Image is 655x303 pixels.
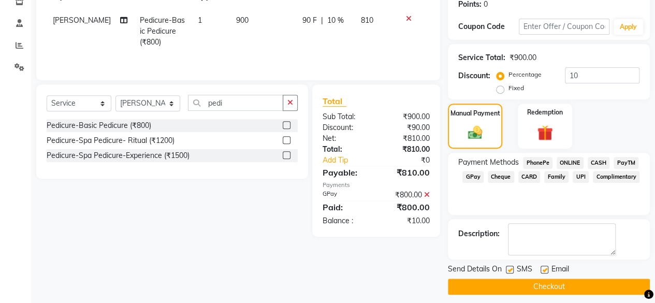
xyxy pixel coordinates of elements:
span: Email [551,264,569,277]
div: ₹90.00 [376,122,438,133]
span: SMS [517,264,532,277]
div: Pedicure-Basic Pedicure (₹800) [47,120,151,131]
span: Family [544,171,569,183]
div: Net: [315,133,376,144]
span: | [321,15,323,26]
span: 1 [198,16,202,25]
span: CARD [518,171,541,183]
div: Total: [315,144,376,155]
label: Redemption [527,108,563,117]
div: Sub Total: [315,111,376,122]
div: ₹800.00 [376,201,438,213]
div: Payable: [315,166,376,179]
span: UPI [573,171,589,183]
div: ₹900.00 [510,52,536,63]
span: 900 [236,16,249,25]
span: 810 [361,16,373,25]
div: ₹10.00 [376,215,438,226]
input: Enter Offer / Coupon Code [519,19,609,35]
a: Add Tip [315,155,386,166]
div: Pedicure-Spa Pedicure- Ritual (₹1200) [47,135,174,146]
div: Service Total: [458,52,505,63]
label: Manual Payment [450,109,500,118]
img: _gift.svg [532,123,558,142]
span: Pedicure-Basic Pedicure (₹800) [140,16,185,47]
button: Apply [614,19,643,35]
span: Payment Methods [458,157,519,168]
div: ₹900.00 [376,111,438,122]
input: Search or Scan [188,95,283,111]
div: Discount: [315,122,376,133]
div: ₹810.00 [376,144,438,155]
button: Checkout [448,279,650,295]
div: Discount: [458,70,490,81]
span: PayTM [614,157,638,169]
span: Complimentary [593,171,639,183]
span: 90 F [302,15,317,26]
span: [PERSON_NAME] [53,16,111,25]
div: ₹810.00 [376,166,438,179]
div: Balance : [315,215,376,226]
span: Total [323,96,346,107]
img: _cash.svg [463,124,487,141]
span: PhonePe [523,157,552,169]
span: GPay [462,171,484,183]
div: Pedicure-Spa Pedicure-Experience (₹1500) [47,150,190,161]
div: Payments [323,181,430,190]
span: ONLINE [557,157,584,169]
div: GPay [315,190,376,200]
div: Paid: [315,201,376,213]
div: Description: [458,228,500,239]
label: Percentage [508,70,542,79]
span: Send Details On [448,264,502,277]
span: Cheque [488,171,514,183]
span: CASH [588,157,610,169]
div: ₹810.00 [376,133,438,144]
div: ₹800.00 [376,190,438,200]
span: 10 % [327,15,344,26]
label: Fixed [508,83,524,93]
div: Coupon Code [458,21,519,32]
div: ₹0 [386,155,438,166]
